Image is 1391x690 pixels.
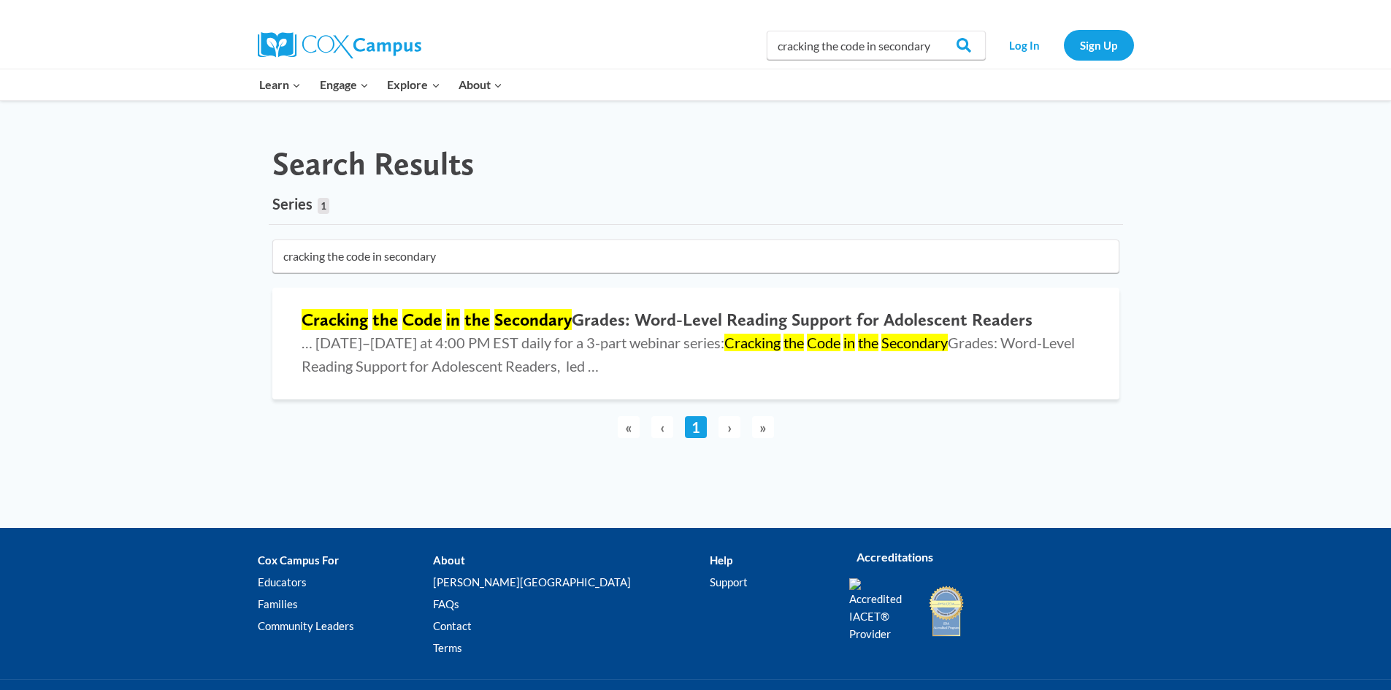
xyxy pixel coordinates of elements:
mark: Secondary [881,334,948,351]
a: Families [258,594,433,616]
a: Log In [993,30,1057,60]
mark: Secondary [494,309,572,330]
span: About [459,75,502,94]
h1: Search Results [272,145,474,183]
img: Accredited IACET® Provider [849,578,911,643]
a: FAQs [433,594,710,616]
a: Series1 [272,183,329,224]
a: Support [710,572,827,594]
img: Cox Campus [258,32,421,58]
span: Explore [387,75,440,94]
strong: Accreditations [857,550,933,564]
mark: Cracking [724,334,781,351]
a: Educators [258,572,433,594]
mark: in [843,334,855,351]
span: Learn [259,75,301,94]
span: « [618,416,640,438]
a: Terms [433,637,710,659]
span: 1 [318,198,329,214]
span: Engage [320,75,369,94]
mark: Cracking [302,309,368,330]
mark: the [858,334,878,351]
a: [PERSON_NAME][GEOGRAPHIC_DATA] [433,572,710,594]
a: Contact [433,616,710,637]
span: ‹ [651,416,673,438]
a: Cracking the Code in the SecondaryGrades: Word-Level Reading Support for Adolescent Readers … [DA... [272,288,1119,399]
span: › [719,416,740,438]
a: Community Leaders [258,616,433,637]
mark: the [783,334,804,351]
span: Series [272,195,313,212]
a: Sign Up [1064,30,1134,60]
h2: Grades: Word-Level Reading Support for Adolescent Readers [302,310,1090,331]
img: IDA Accredited [928,584,965,638]
mark: the [372,309,398,330]
mark: in [446,309,460,330]
span: … [DATE]–[DATE] at 4:00 PM EST daily for a 3-part webinar series: Grades: Word-Level Reading Supp... [302,334,1075,375]
input: Search Cox Campus [767,31,986,60]
mark: the [464,309,490,330]
nav: Primary Navigation [250,69,512,100]
span: » [752,416,774,438]
mark: Code [402,309,442,330]
a: 1 [685,416,707,438]
input: Search for... [272,239,1119,273]
mark: Code [807,334,840,351]
nav: Secondary Navigation [993,30,1134,60]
